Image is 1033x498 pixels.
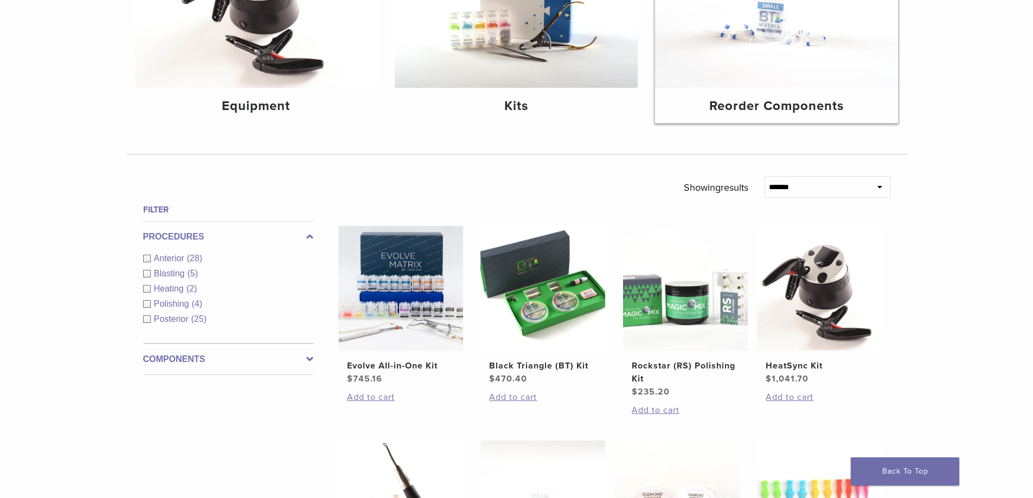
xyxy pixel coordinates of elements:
span: (2) [187,284,197,293]
h4: Kits [403,96,629,116]
bdi: 1,041.70 [766,373,809,384]
a: Add to cart: “Rockstar (RS) Polishing Kit” [632,404,739,417]
img: Evolve All-in-One Kit [338,226,463,351]
span: (28) [187,254,202,263]
img: Black Triangle (BT) Kit [480,226,605,351]
a: Rockstar (RS) Polishing KitRockstar (RS) Polishing Kit $235.20 [623,226,749,398]
a: HeatSync KitHeatSync Kit $1,041.70 [756,226,883,385]
span: $ [489,373,495,384]
bdi: 235.20 [632,386,670,397]
img: HeatSync Kit [757,226,882,351]
span: Anterior [154,254,187,263]
label: Components [143,353,313,366]
span: (25) [191,314,207,324]
bdi: 470.40 [489,373,527,384]
img: Rockstar (RS) Polishing Kit [623,226,748,351]
a: Add to cart: “Black Triangle (BT) Kit” [489,391,596,404]
bdi: 745.16 [347,373,382,384]
a: Add to cart: “Evolve All-in-One Kit” [347,391,454,404]
span: $ [632,386,638,397]
label: Procedures [143,230,313,243]
a: Evolve All-in-One KitEvolve All-in-One Kit $745.16 [338,226,464,385]
span: Heating [154,284,187,293]
h4: Equipment [144,96,369,116]
h2: Evolve All-in-One Kit [347,359,454,372]
span: (5) [187,269,198,278]
span: Posterior [154,314,191,324]
a: Black Triangle (BT) KitBlack Triangle (BT) Kit $470.40 [480,226,606,385]
span: $ [347,373,353,384]
h2: Rockstar (RS) Polishing Kit [632,359,739,385]
h2: HeatSync Kit [766,359,873,372]
a: Add to cart: “HeatSync Kit” [766,391,873,404]
span: $ [766,373,772,384]
h4: Filter [143,203,313,216]
a: Back To Top [851,457,959,486]
span: Polishing [154,299,192,308]
h4: Reorder Components [664,96,889,116]
p: Showing results [684,176,748,199]
span: Blasting [154,269,188,278]
span: (4) [191,299,202,308]
h2: Black Triangle (BT) Kit [489,359,596,372]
